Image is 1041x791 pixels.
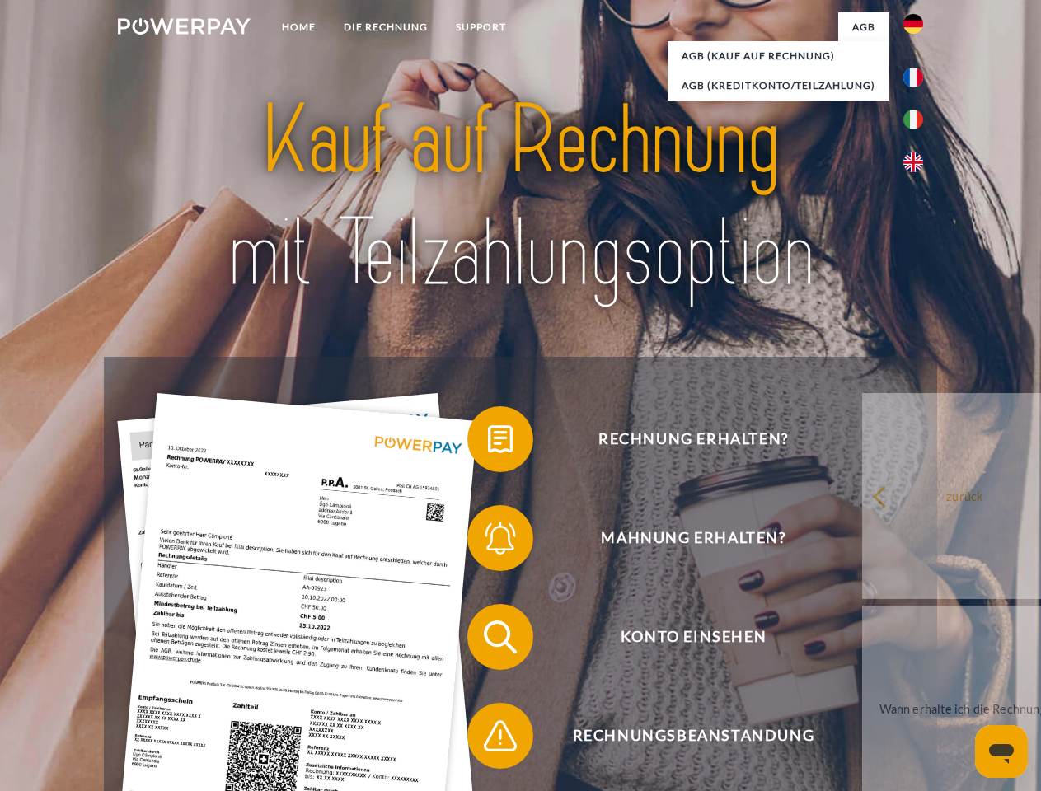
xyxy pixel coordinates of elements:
img: title-powerpay_de.svg [157,79,884,316]
img: qb_warning.svg [480,715,521,756]
img: en [903,152,923,172]
img: qb_search.svg [480,616,521,658]
span: Rechnungsbeanstandung [491,703,895,769]
img: logo-powerpay-white.svg [118,18,251,35]
span: Mahnung erhalten? [491,505,895,571]
a: AGB (Kreditkonto/Teilzahlung) [668,71,889,101]
span: Rechnung erhalten? [491,406,895,472]
button: Mahnung erhalten? [467,505,896,571]
img: qb_bill.svg [480,419,521,460]
span: Konto einsehen [491,604,895,670]
img: it [903,110,923,129]
a: DIE RECHNUNG [330,12,442,42]
a: SUPPORT [442,12,520,42]
img: fr [903,68,923,87]
button: Rechnung erhalten? [467,406,896,472]
button: Rechnungsbeanstandung [467,703,896,769]
img: qb_bell.svg [480,517,521,559]
iframe: Schaltfläche zum Öffnen des Messaging-Fensters [975,725,1028,778]
a: Home [268,12,330,42]
a: agb [838,12,889,42]
a: AGB (Kauf auf Rechnung) [668,41,889,71]
button: Konto einsehen [467,604,896,670]
img: de [903,14,923,34]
